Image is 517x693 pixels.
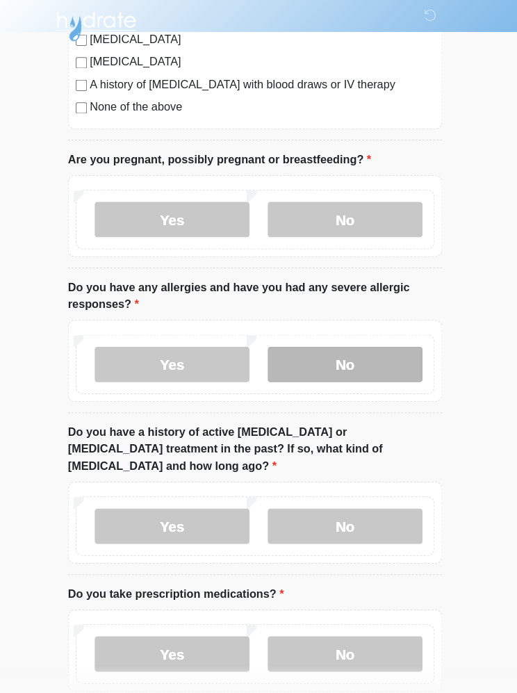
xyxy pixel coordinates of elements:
label: Do you have a history of active [MEDICAL_DATA] or [MEDICAL_DATA] treatment in the past? If so, wh... [74,421,443,471]
img: Hydrate IV Bar - Flagstaff Logo [60,10,144,45]
label: No [271,504,423,539]
input: [MEDICAL_DATA] [82,60,93,71]
label: None of the above [96,101,435,117]
input: None of the above [82,104,93,115]
label: Do you have any allergies and have you had any severe allergic responses? [74,278,443,311]
label: [MEDICAL_DATA] [96,56,435,73]
label: Do you take prescription medications? [74,580,287,596]
label: Yes [101,504,253,539]
label: No [271,345,423,380]
label: Are you pregnant, possibly pregnant or breastfeeding? [74,152,372,169]
input: A history of [MEDICAL_DATA] with blood draws or IV therapy [82,82,93,93]
label: Yes [101,345,253,380]
label: Yes [101,630,253,665]
label: No [271,202,423,237]
label: No [271,630,423,665]
label: A history of [MEDICAL_DATA] with blood draws or IV therapy [96,79,435,95]
label: Yes [101,202,253,237]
